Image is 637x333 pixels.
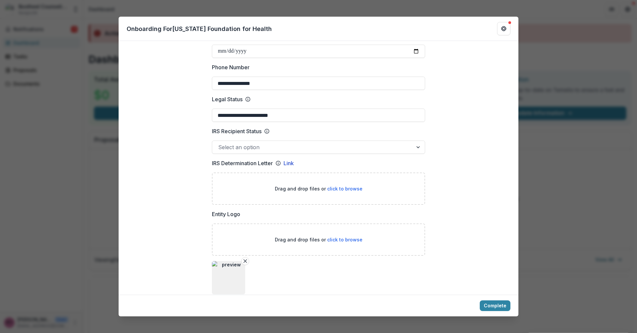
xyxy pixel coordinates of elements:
[327,237,362,242] span: click to browse
[212,63,250,71] p: Phone Number
[284,159,294,167] a: Link
[212,210,240,218] p: Entity Logo
[327,186,362,191] span: click to browse
[127,24,272,33] p: Onboarding For [US_STATE] Foundation for Health
[275,185,362,192] p: Drag and drop files or
[480,300,510,311] button: Complete
[212,127,262,135] p: IRS Recipient Status
[212,95,243,103] p: Legal Status
[241,257,249,265] button: Remove File
[212,159,273,167] p: IRS Determination Letter
[275,236,362,243] p: Drag and drop files or
[497,22,510,35] button: Get Help
[212,261,245,305] div: Remove FilepreviewBBH-Logo_Stacked-RGB.png
[212,261,245,294] img: preview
